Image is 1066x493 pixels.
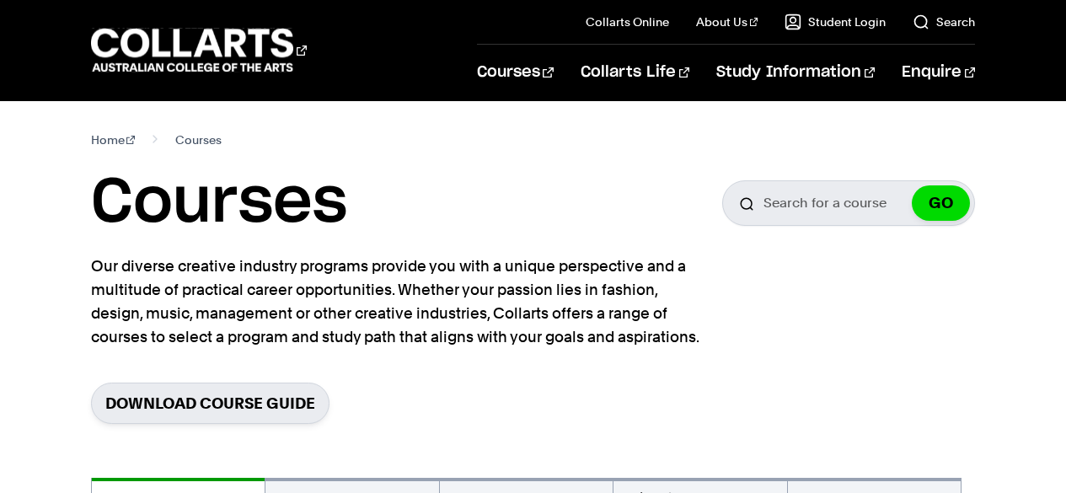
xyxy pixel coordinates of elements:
a: Collarts Online [586,13,669,30]
a: Enquire [902,45,975,100]
div: Go to homepage [91,26,307,74]
a: Collarts Life [581,45,689,100]
button: GO [912,185,970,221]
a: Study Information [716,45,875,100]
a: Download Course Guide [91,383,329,424]
a: Courses [477,45,554,100]
input: Search for a course [722,180,975,226]
span: Courses [175,128,222,152]
a: Home [91,128,136,152]
p: Our diverse creative industry programs provide you with a unique perspective and a multitude of p... [91,255,706,349]
h1: Courses [91,165,347,241]
a: About Us [696,13,758,30]
a: Student Login [785,13,886,30]
a: Search [913,13,975,30]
